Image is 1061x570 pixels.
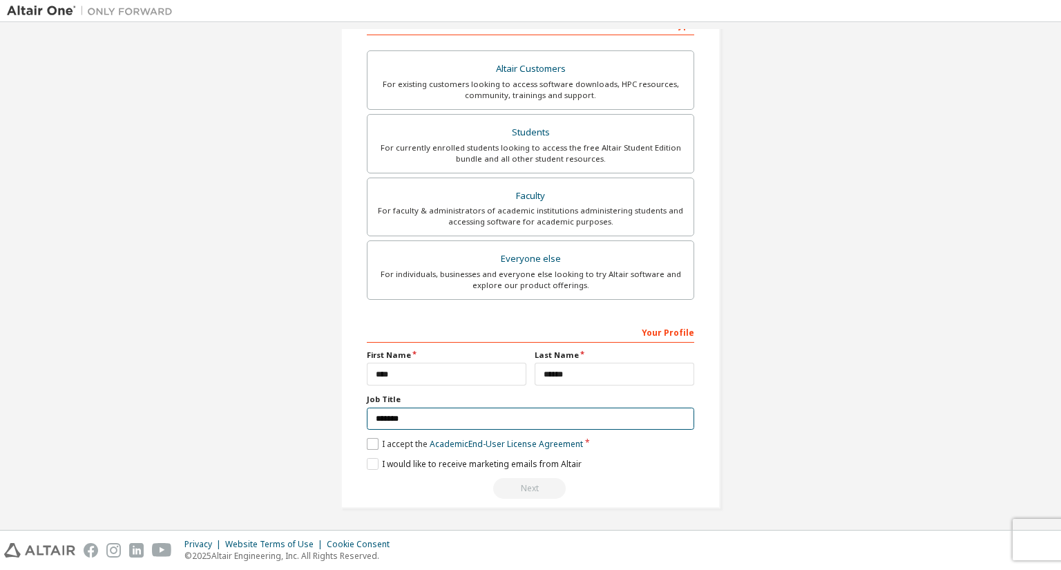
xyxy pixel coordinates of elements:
[376,249,685,269] div: Everyone else
[376,187,685,206] div: Faculty
[376,142,685,164] div: For currently enrolled students looking to access the free Altair Student Edition bundle and all ...
[7,4,180,18] img: Altair One
[4,543,75,558] img: altair_logo.svg
[152,543,172,558] img: youtube.svg
[376,269,685,291] div: For individuals, businesses and everyone else looking to try Altair software and explore our prod...
[367,321,694,343] div: Your Profile
[84,543,98,558] img: facebook.svg
[535,350,694,361] label: Last Name
[430,438,583,450] a: Academic End-User License Agreement
[367,394,694,405] label: Job Title
[225,539,327,550] div: Website Terms of Use
[376,59,685,79] div: Altair Customers
[106,543,121,558] img: instagram.svg
[327,539,398,550] div: Cookie Consent
[367,458,582,470] label: I would like to receive marketing emails from Altair
[184,550,398,562] p: © 2025 Altair Engineering, Inc. All Rights Reserved.
[184,539,225,550] div: Privacy
[367,438,583,450] label: I accept the
[376,123,685,142] div: Students
[367,350,526,361] label: First Name
[376,205,685,227] div: For faculty & administrators of academic institutions administering students and accessing softwa...
[129,543,144,558] img: linkedin.svg
[367,478,694,499] div: Read and acccept EULA to continue
[376,79,685,101] div: For existing customers looking to access software downloads, HPC resources, community, trainings ...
